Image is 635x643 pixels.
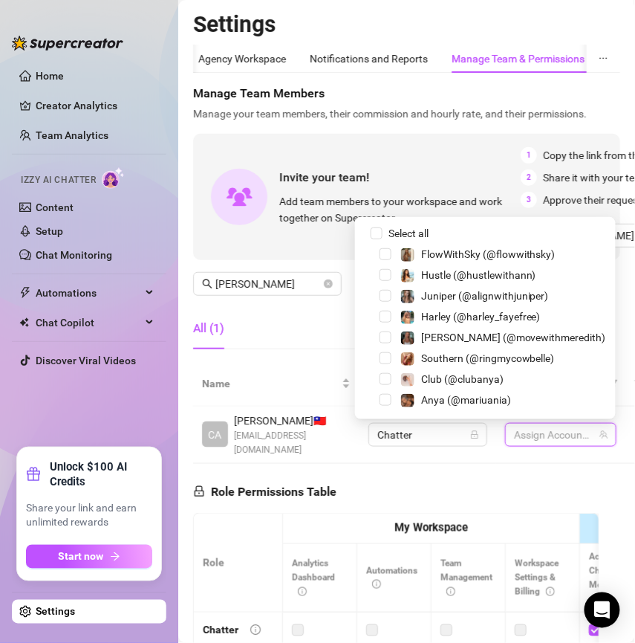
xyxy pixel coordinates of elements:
[193,10,620,39] h2: Settings
[26,467,41,482] span: gift
[401,394,414,407] img: Anya (@mariuania)
[587,45,620,73] button: ellipsis
[21,173,96,187] span: Izzy AI Chatter
[446,587,455,596] span: info-circle
[298,587,307,596] span: info-circle
[421,373,504,385] span: Club (@clubanya)
[380,311,391,323] span: Select tree node
[193,106,620,122] span: Manage your team members, their commission and hourly rate, and their permissions.
[234,429,351,457] span: [EMAIL_ADDRESS][DOMAIN_NAME]
[110,552,120,562] span: arrow-right
[215,276,321,292] input: Search members
[521,192,537,208] span: 3
[380,269,391,281] span: Select tree node
[421,311,541,323] span: Harley (@harley_fayefree)
[36,249,112,261] a: Chat Monitoring
[26,545,152,569] button: Start nowarrow-right
[193,85,620,103] span: Manage Team Members
[102,167,125,189] img: AI Chatter
[372,580,381,589] span: info-circle
[521,147,537,164] span: 1
[12,36,123,51] img: logo-BBDzfeDw.svg
[380,248,391,260] span: Select tree node
[377,424,478,446] span: Chatter
[380,332,391,343] span: Select tree node
[36,129,108,141] a: Team Analytics
[546,587,555,596] span: info-circle
[584,592,620,628] div: Open Intercom Messenger
[366,566,417,590] span: Automations
[36,94,154,117] a: Creator Analytics
[202,279,212,289] span: search
[380,352,391,364] span: Select tree node
[380,373,391,385] span: Select tree node
[250,625,261,636] span: info-circle
[279,193,515,226] span: Add team members to your workspace and work together on Supercreator.
[382,225,434,242] span: Select all
[198,51,286,67] div: Agency Workspace
[193,320,224,337] div: All (1)
[401,352,414,366] img: Southern (@ringmycowbelle)
[401,248,414,262] img: FlowWithSky (@flowwithsky)
[310,51,428,67] div: Notifications and Reports
[202,375,339,392] span: Name
[234,413,351,429] span: [PERSON_NAME] 🇹🇼
[470,430,479,439] span: lock
[203,622,238,639] div: Chatter
[401,311,414,324] img: Harley (@harley_fayefree)
[19,317,29,328] img: Chat Copilot
[50,459,152,489] strong: Unlock $100 AI Credits
[401,290,414,303] img: Juniper (@alignwithjuniper)
[279,168,521,187] span: Invite your team!
[209,427,222,443] span: CA
[401,332,414,345] img: Meredith (@movewithmeredith)
[36,281,141,305] span: Automations
[36,311,141,335] span: Chat Copilot
[401,269,414,282] img: Hustle (@hustlewithann)
[26,501,152,530] span: Share your link and earn unlimited rewards
[599,54,608,63] span: ellipsis
[193,483,336,501] h5: Role Permissions Table
[36,201,74,213] a: Content
[36,70,64,82] a: Home
[401,373,414,387] img: Club (@clubanya)
[292,558,335,597] span: Analytics Dashboard
[452,51,584,67] div: Manage Team & Permissions
[193,361,359,407] th: Name
[421,394,511,406] span: Anya (@mariuania)
[19,287,31,299] span: thunderbolt
[36,355,136,366] a: Discover Viral Videos
[59,551,104,563] span: Start now
[421,248,556,260] span: FlowWithSky (@flowwithsky)
[421,352,555,364] span: Southern (@ringmycowbelle)
[521,169,537,186] span: 2
[324,280,333,288] button: close-circle
[421,290,549,302] span: Juniper (@alignwithjuniper)
[421,332,606,343] span: [PERSON_NAME] (@movewithmeredith)
[36,225,63,237] a: Setup
[394,521,468,534] strong: My Workspace
[440,558,492,597] span: Team Management
[194,514,283,613] th: Role
[380,290,391,302] span: Select tree node
[36,606,75,618] a: Settings
[599,430,608,439] span: team
[421,269,536,281] span: Hustle (@hustlewithann)
[193,485,205,497] span: lock
[380,394,391,406] span: Select tree node
[515,558,559,597] span: Workspace Settings & Billing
